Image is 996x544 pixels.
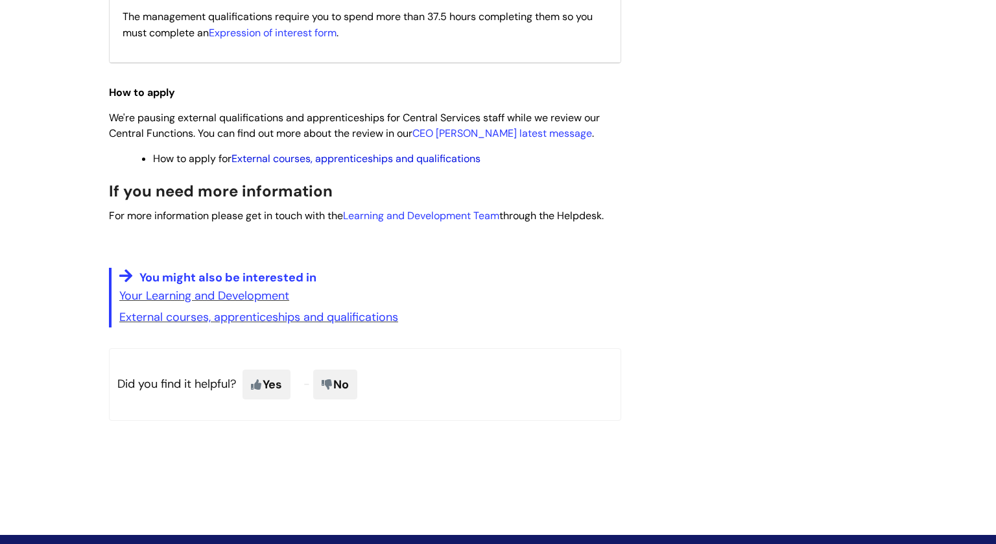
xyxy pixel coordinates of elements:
[123,10,593,40] span: The management qualifications require you to spend more than 37.5 hours completing them so you mu...
[109,348,621,421] p: Did you find it helpful?
[243,370,290,399] span: Yes
[119,288,289,303] a: Your Learning and Development
[119,309,398,325] a: External courses, apprenticeships and qualifications
[313,370,357,399] span: No
[343,209,499,222] a: Learning and Development Team
[109,181,333,201] span: If you need more information
[231,152,480,165] a: External courses, apprenticeships and qualifications
[139,270,316,285] span: You might also be interested in
[153,152,480,165] span: How to apply for
[209,26,337,40] a: Expression of interest form
[412,126,592,140] a: CEO [PERSON_NAME] latest message
[109,209,604,222] span: For more information please get in touch with the through the Helpdesk.
[109,86,175,99] strong: How to apply
[109,111,600,141] span: We're pausing external qualifications and apprenticeships for Central Services staff while we rev...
